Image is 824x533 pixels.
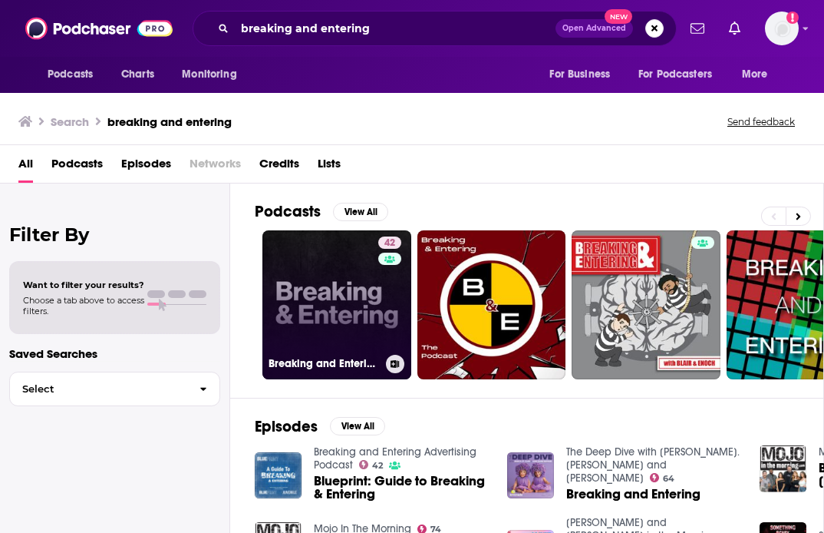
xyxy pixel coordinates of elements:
[507,452,554,499] img: Breaking and Entering
[23,295,144,316] span: Choose a tab above to access filters.
[51,114,89,129] h3: Search
[259,151,299,183] a: Credits
[255,417,385,436] a: EpisodesView All
[190,151,241,183] span: Networks
[262,230,411,379] a: 42Breaking and Entering Advertising Podcast
[663,475,674,482] span: 64
[25,14,173,43] img: Podchaser - Follow, Share and Rate Podcasts
[605,9,632,24] span: New
[723,115,799,128] button: Send feedback
[731,60,787,89] button: open menu
[48,64,93,85] span: Podcasts
[255,202,388,221] a: PodcastsView All
[193,11,677,46] div: Search podcasts, credits, & more...
[650,473,675,482] a: 64
[566,488,700,501] a: Breaking and Entering
[10,384,187,394] span: Select
[235,16,555,41] input: Search podcasts, credits, & more...
[742,64,768,85] span: More
[760,445,806,492] img: Breaking & Entering: Michael and Stephen
[121,64,154,85] span: Charts
[566,445,740,485] a: The Deep Dive with Jessica St. Clair and June Diane Raphael
[765,12,799,45] span: Logged in as vanderson
[9,223,220,246] h2: Filter By
[255,452,302,499] img: Blueprint: Guide to Breaking & Entering
[255,417,318,436] h2: Episodes
[765,12,799,45] img: User Profile
[314,475,489,501] a: Blueprint: Guide to Breaking & Entering
[37,60,113,89] button: open menu
[430,526,441,533] span: 74
[23,280,144,290] span: Want to filter your results?
[255,202,321,221] h2: Podcasts
[684,15,710,41] a: Show notifications dropdown
[539,60,629,89] button: open menu
[182,64,236,85] span: Monitoring
[51,151,103,183] a: Podcasts
[121,151,171,183] a: Episodes
[18,151,33,183] a: All
[269,357,380,370] h3: Breaking and Entering Advertising Podcast
[330,417,385,435] button: View All
[378,237,401,249] a: 42
[765,12,799,45] button: Show profile menu
[359,460,384,469] a: 42
[333,203,388,221] button: View All
[372,462,383,469] span: 42
[314,445,476,472] a: Breaking and Entering Advertising Podcast
[384,236,395,251] span: 42
[9,346,220,361] p: Saved Searches
[318,151,341,183] a: Lists
[9,372,220,406] button: Select
[111,60,163,89] a: Charts
[107,114,232,129] h3: breaking and entering
[562,25,626,32] span: Open Advanced
[723,15,747,41] a: Show notifications dropdown
[628,60,734,89] button: open menu
[171,60,256,89] button: open menu
[638,64,712,85] span: For Podcasters
[786,12,799,24] svg: Add a profile image
[555,19,633,38] button: Open AdvancedNew
[549,64,610,85] span: For Business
